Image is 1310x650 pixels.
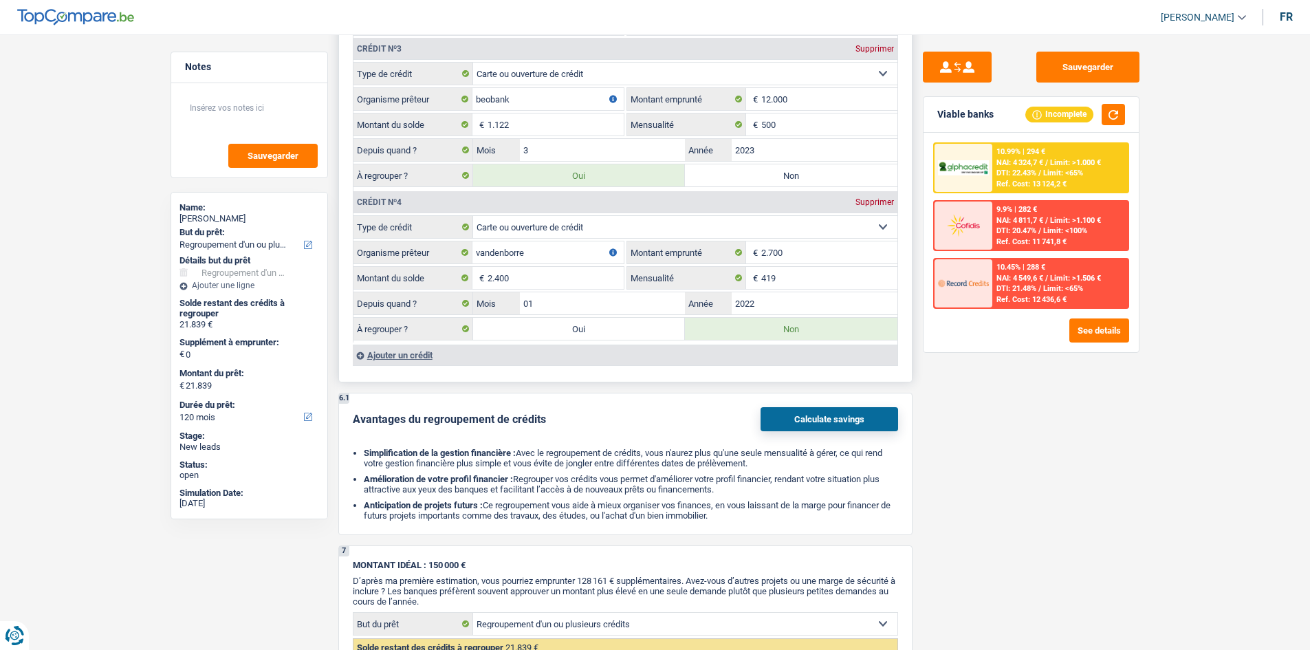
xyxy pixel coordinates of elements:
label: Oui [473,164,686,186]
label: But du prêt [353,613,473,635]
span: NAI: 4 811,7 € [996,216,1043,225]
button: See details [1069,318,1129,343]
div: Name: [179,202,319,213]
span: Limit: >1.506 € [1050,274,1101,283]
span: / [1038,284,1041,293]
div: Crédit nº3 [353,45,405,53]
button: Sauvegarder [228,144,318,168]
button: Calculate savings [761,407,898,431]
label: Année [685,139,732,161]
label: Mensualité [627,267,746,289]
b: Amélioration de votre profil financier : [364,474,513,484]
span: D’après ma première estimation, vous pourriez emprunter 128 161 € supplémentaires. Avez-vous d’au... [353,576,895,607]
label: But du prêt: [179,227,316,238]
div: Stage: [179,431,319,442]
div: Ref. Cost: 12 436,6 € [996,295,1067,304]
input: AAAA [732,292,897,314]
h5: Notes [185,61,314,73]
div: [PERSON_NAME] [179,213,319,224]
img: Record Credits [938,270,989,296]
img: AlphaCredit [938,160,989,176]
input: MM [520,292,686,314]
label: Montant du prêt: [179,368,316,379]
div: Viable banks [937,109,994,120]
label: Montant emprunté [627,88,746,110]
div: 21.839 € [179,319,319,330]
span: [PERSON_NAME] [1161,12,1234,23]
img: TopCompare Logo [17,9,134,25]
label: Durée du prêt: [179,400,316,411]
label: Montant emprunté [627,241,746,263]
a: [PERSON_NAME] [1150,6,1246,29]
label: Type de crédit [353,216,473,238]
span: NAI: 4 324,7 € [996,158,1043,167]
label: Type de crédit [353,63,473,85]
span: € [179,349,184,360]
span: NAI: 4 549,6 € [996,274,1043,283]
label: Supplément à emprunter: [179,337,316,348]
div: Status: [179,459,319,470]
b: Anticipation de projets futurs : [364,500,483,510]
li: Regrouper vos crédits vous permet d'améliorer votre profil financier, rendant votre situation plu... [364,474,898,495]
div: open [179,470,319,481]
div: 7 [339,546,349,556]
div: 10.99% | 294 € [996,147,1045,156]
span: / [1045,216,1048,225]
input: AAAA [732,139,897,161]
div: Détails but du prêt [179,255,319,266]
span: / [1038,226,1041,235]
div: Ajouter une ligne [179,281,319,290]
div: 6.1 [339,393,349,404]
div: 9.9% | 282 € [996,205,1037,214]
button: Sauvegarder [1036,52,1139,83]
div: Simulation Date: [179,488,319,499]
span: DTI: 22.43% [996,169,1036,177]
input: MM [520,139,686,161]
span: € [746,267,761,289]
span: / [1045,274,1048,283]
span: € [179,380,184,391]
li: Avec le regroupement de crédits, vous n'aurez plus qu'une seule mensualité à gérer, ce qui rend v... [364,448,898,468]
div: Avantages du regroupement de crédits [353,413,546,426]
span: / [1038,169,1041,177]
div: Supprimer [852,198,897,206]
label: Montant du solde [353,113,472,136]
div: Supprimer [852,45,897,53]
span: MONTANT IDÉAL : 150 000 € [353,560,466,570]
div: fr [1280,10,1293,23]
label: Non [685,318,897,340]
span: € [472,113,488,136]
div: Ajouter un crédit [353,345,897,365]
div: Crédit nº4 [353,198,405,206]
div: Solde restant des crédits à regrouper [179,298,319,319]
label: Mensualité [627,113,746,136]
label: Depuis quand ? [353,292,473,314]
label: Depuis quand ? [353,139,473,161]
span: / [1045,158,1048,167]
span: € [746,113,761,136]
span: Limit: <100% [1043,226,1087,235]
span: € [472,267,488,289]
span: Limit: >1.100 € [1050,216,1101,225]
div: Ref. Cost: 13 124,2 € [996,180,1067,188]
span: € [746,88,761,110]
label: Mois [473,292,520,314]
div: [DATE] [179,498,319,509]
span: Limit: <65% [1043,284,1083,293]
div: Ref. Cost: 11 741,8 € [996,237,1067,246]
label: Organisme prêteur [353,88,472,110]
label: À regrouper ? [353,318,473,340]
label: Année [685,292,732,314]
span: Sauvegarder [248,151,298,160]
span: € [746,241,761,263]
span: Limit: <65% [1043,169,1083,177]
span: Limit: >1.000 € [1050,158,1101,167]
span: DTI: 21.48% [996,284,1036,293]
label: Organisme prêteur [353,241,472,263]
div: 10.45% | 288 € [996,263,1045,272]
label: Mois [473,139,520,161]
li: Ce regroupement vous aide à mieux organiser vos finances, en vous laissant de la marge pour finan... [364,500,898,521]
img: Cofidis [938,213,989,238]
div: Incomplete [1025,107,1093,122]
b: Simplification de la gestion financière : [364,448,516,458]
